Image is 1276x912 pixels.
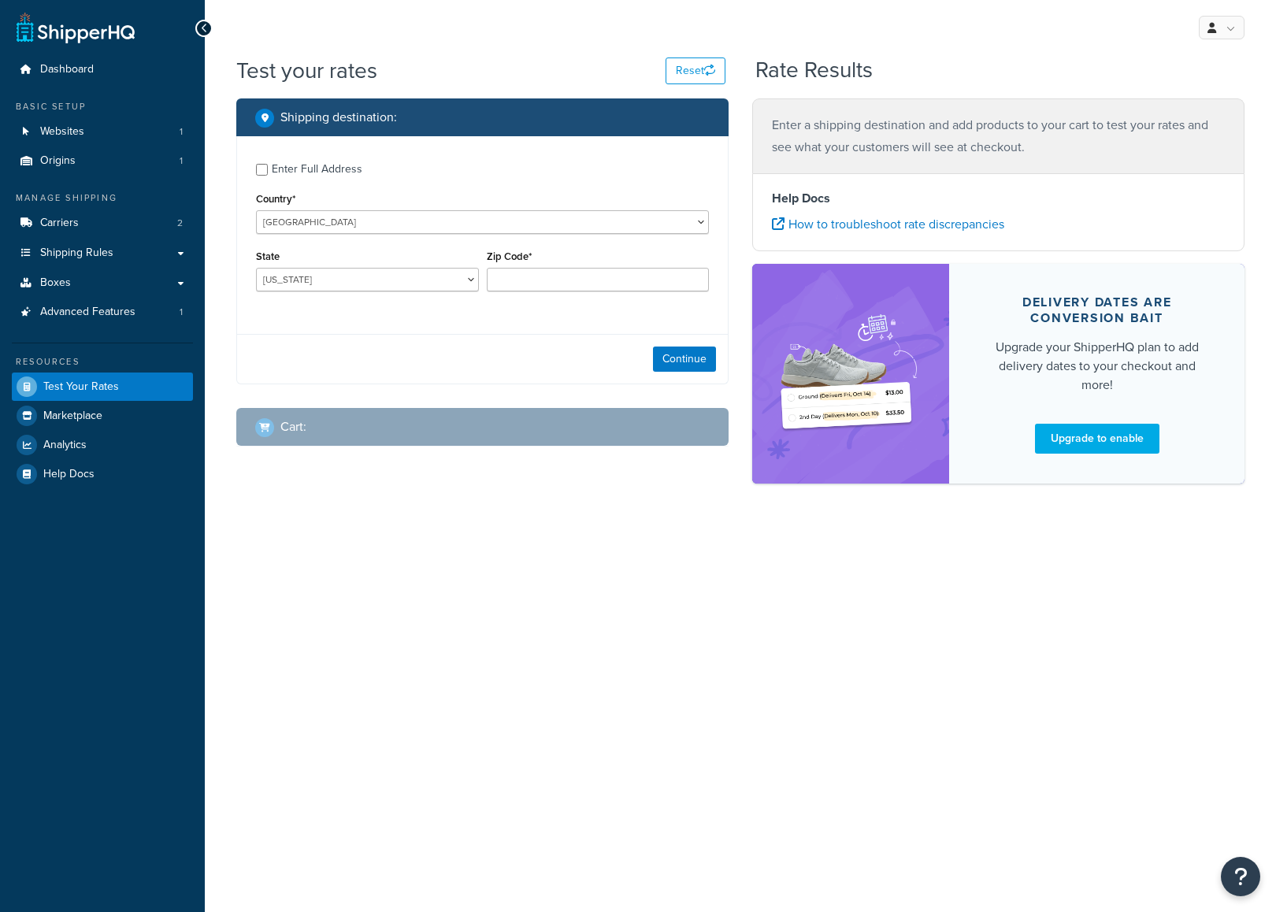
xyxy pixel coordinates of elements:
[40,63,94,76] span: Dashboard
[256,250,280,262] label: State
[12,402,193,430] a: Marketplace
[43,380,119,394] span: Test Your Rates
[12,373,193,401] a: Test Your Rates
[180,125,183,139] span: 1
[256,193,295,205] label: Country*
[12,100,193,113] div: Basic Setup
[40,125,84,139] span: Websites
[43,439,87,452] span: Analytics
[987,338,1207,395] div: Upgrade your ShipperHQ plan to add delivery dates to your checkout and more!
[280,110,397,124] h2: Shipping destination :
[12,269,193,298] a: Boxes
[755,58,873,83] h2: Rate Results
[12,298,193,327] a: Advanced Features1
[43,468,95,481] span: Help Docs
[12,191,193,205] div: Manage Shipping
[653,347,716,372] button: Continue
[12,209,193,238] li: Carriers
[487,250,532,262] label: Zip Code*
[987,295,1207,326] div: Delivery dates are conversion bait
[43,410,102,423] span: Marketplace
[772,215,1004,233] a: How to troubleshoot rate discrepancies
[180,154,183,168] span: 1
[12,117,193,146] a: Websites1
[12,239,193,268] a: Shipping Rules
[40,154,76,168] span: Origins
[280,420,306,434] h2: Cart :
[776,287,925,460] img: feature-image-bc-ddt-29f5f3347fd16b343e3944f0693b5c204e21c40c489948f4415d4740862b0302.png
[12,209,193,238] a: Carriers2
[772,189,1225,208] h4: Help Docs
[772,114,1225,158] p: Enter a shipping destination and add products to your cart to test your rates and see what your c...
[236,55,377,86] h1: Test your rates
[40,247,113,260] span: Shipping Rules
[12,117,193,146] li: Websites
[272,158,362,180] div: Enter Full Address
[666,57,725,84] button: Reset
[40,276,71,290] span: Boxes
[256,164,268,176] input: Enter Full Address
[12,55,193,84] a: Dashboard
[12,460,193,488] a: Help Docs
[12,298,193,327] li: Advanced Features
[12,146,193,176] li: Origins
[12,146,193,176] a: Origins1
[1221,857,1260,896] button: Open Resource Center
[40,217,79,230] span: Carriers
[12,431,193,459] a: Analytics
[180,306,183,319] span: 1
[12,355,193,369] div: Resources
[1035,424,1159,454] a: Upgrade to enable
[177,217,183,230] span: 2
[40,306,135,319] span: Advanced Features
